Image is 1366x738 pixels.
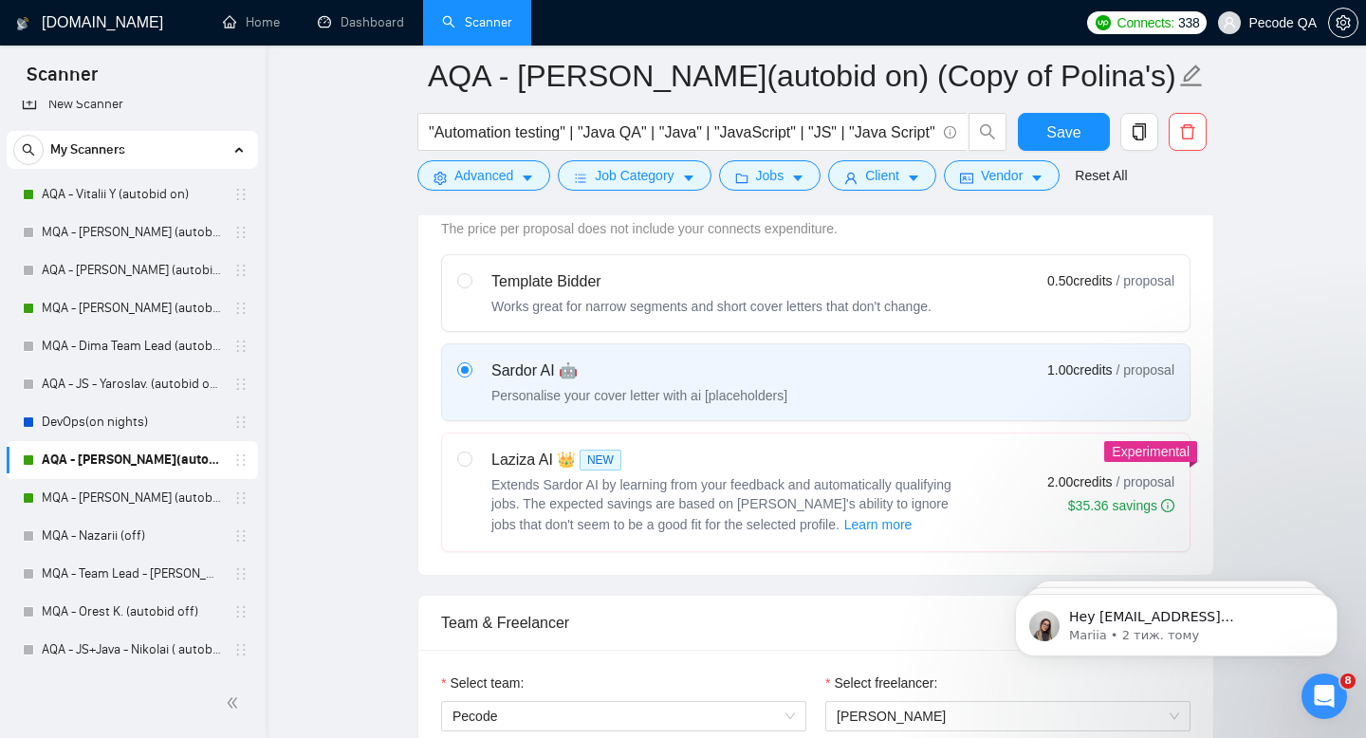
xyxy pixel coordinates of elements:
[682,171,695,185] span: caret-down
[1178,12,1199,33] span: 338
[944,126,956,138] span: info-circle
[233,452,249,468] span: holder
[434,171,447,185] span: setting
[318,14,404,30] a: dashboardDashboard
[233,301,249,316] span: holder
[907,171,920,185] span: caret-down
[1047,360,1112,380] span: 1.00 credits
[1018,113,1110,151] button: Save
[226,693,245,712] span: double-left
[7,85,258,123] li: New Scanner
[42,327,222,365] a: MQA - Dima Team Lead (autobid on)
[441,200,838,236] span: Choose the algorithm for you bidding. The price per proposal does not include your connects expen...
[1112,444,1190,459] span: Experimental
[580,450,621,470] span: NEW
[1340,673,1356,689] span: 8
[233,604,249,619] span: holder
[233,490,249,506] span: holder
[50,131,125,169] span: My Scanners
[14,143,43,157] span: search
[987,554,1366,687] iframe: Intercom notifications повідомлення
[42,365,222,403] a: AQA - JS - Yaroslav. (autobid off day)
[42,593,222,631] a: MQA - Orest K. (autobid off)
[735,171,748,185] span: folder
[1068,496,1174,515] div: $35.36 savings
[11,61,113,101] span: Scanner
[1047,270,1112,291] span: 0.50 credits
[441,673,524,693] label: Select team:
[16,9,29,39] img: logo
[233,642,249,657] span: holder
[1120,113,1158,151] button: copy
[521,171,534,185] span: caret-down
[452,702,795,730] span: Pecode
[1328,15,1358,30] a: setting
[1030,171,1043,185] span: caret-down
[1223,16,1236,29] span: user
[1170,123,1206,140] span: delete
[944,160,1060,191] button: idcardVendorcaret-down
[844,514,913,535] span: Learn more
[13,135,44,165] button: search
[223,14,280,30] a: homeHome
[42,251,222,289] a: AQA - [PERSON_NAME] (autobid off)
[574,171,587,185] span: bars
[1328,8,1358,38] button: setting
[969,113,1006,151] button: search
[42,403,222,441] a: DevOps(on nights)
[791,171,804,185] span: caret-down
[1096,15,1111,30] img: upwork-logo.png
[42,479,222,517] a: MQA - [PERSON_NAME] (autobid On)
[1329,15,1357,30] span: setting
[233,225,249,240] span: holder
[1117,360,1174,379] span: / proposal
[233,187,249,202] span: holder
[558,160,711,191] button: barsJob Categorycaret-down
[441,596,1191,650] div: Team & Freelancer
[843,513,914,536] button: Laziza AI NEWExtends Sardor AI by learning from your feedback and automatically qualifying jobs. ...
[828,160,936,191] button: userClientcaret-down
[42,441,222,479] a: AQA - [PERSON_NAME](autobid on) (Copy of Polina's)
[1301,673,1347,719] iframe: Intercom live chat
[233,263,249,278] span: holder
[233,377,249,392] span: holder
[595,165,674,186] span: Job Category
[1169,113,1207,151] button: delete
[837,709,946,724] span: [PERSON_NAME]
[42,517,222,555] a: MQA - Nazarii (off)
[491,360,787,382] div: Sardor AI 🤖
[960,171,973,185] span: idcard
[428,52,1175,100] input: Scanner name...
[1075,165,1127,186] a: Reset All
[844,171,858,185] span: user
[233,528,249,544] span: holder
[442,14,512,30] a: searchScanner
[429,120,935,144] input: Search Freelance Jobs...
[454,165,513,186] span: Advanced
[1121,123,1157,140] span: copy
[719,160,821,191] button: folderJobscaret-down
[491,297,932,316] div: Works great for narrow segments and short cover letters that don't change.
[22,85,243,123] a: New Scanner
[1117,472,1174,491] span: / proposal
[233,339,249,354] span: holder
[42,555,222,593] a: MQA - Team Lead - [PERSON_NAME] (autobid night off) (28.03)
[491,449,966,471] div: Laziza AI
[491,386,787,405] div: Personalise your cover letter with ai [placeholders]
[825,673,937,693] label: Select freelancer:
[1161,499,1174,512] span: info-circle
[42,213,222,251] a: MQA - [PERSON_NAME] (autobid off )
[1047,471,1112,492] span: 2.00 credits
[42,289,222,327] a: MQA - [PERSON_NAME] (autobid on)
[756,165,785,186] span: Jobs
[865,165,899,186] span: Client
[969,123,1006,140] span: search
[1046,120,1080,144] span: Save
[417,160,550,191] button: settingAdvancedcaret-down
[491,270,932,293] div: Template Bidder
[233,415,249,430] span: holder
